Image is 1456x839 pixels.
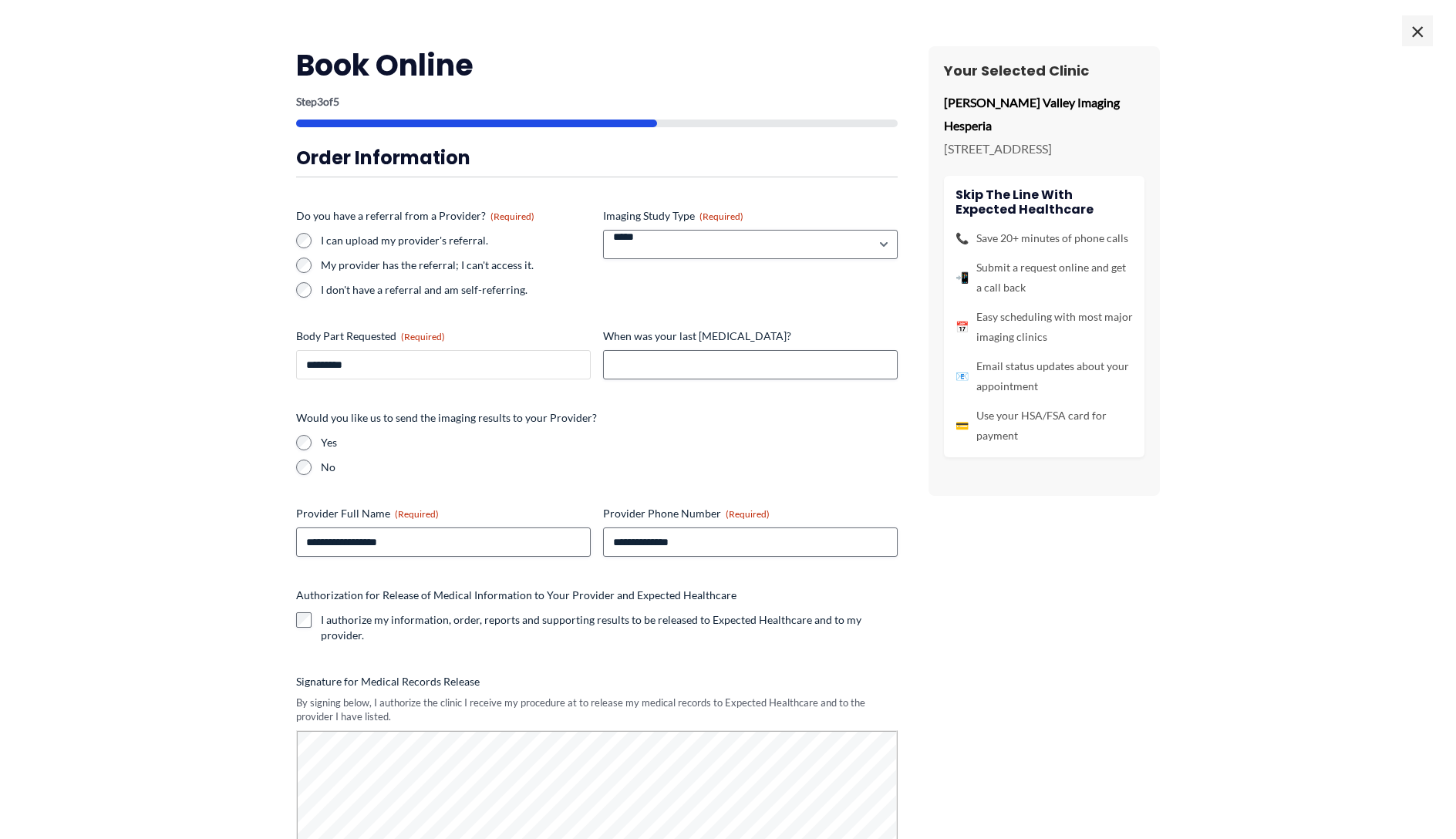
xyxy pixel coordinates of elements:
li: Email status updates about your appointment [956,356,1133,396]
span: (Required) [490,211,534,222]
label: My provider has the referral; I can't access it. [321,258,591,273]
label: Signature for Medical Records Release [296,674,898,689]
p: [PERSON_NAME] Valley Imaging Hesperia [944,91,1144,136]
span: 📅 [956,317,969,337]
span: (Required) [401,331,445,342]
span: 📲 [956,268,969,288]
legend: Authorization for Release of Medical Information to Your Provider and Expected Healthcare [296,588,736,603]
span: 💳 [956,416,969,436]
li: Easy scheduling with most major imaging clinics [956,307,1133,347]
legend: Would you like us to send the imaging results to your Provider? [296,410,597,426]
label: I don't have a referral and am self-referring. [321,282,591,298]
label: Provider Full Name [296,506,591,521]
li: Save 20+ minutes of phone calls [956,228,1133,248]
legend: Do you have a referral from a Provider? [296,208,534,224]
label: I authorize my information, order, reports and supporting results to be released to Expected Heal... [321,612,898,643]
span: 📧 [956,366,969,386]
h4: Skip the line with Expected Healthcare [956,187,1133,217]
label: Yes [321,435,898,450]
li: Use your HSA/FSA card for payment [956,406,1133,446]
h3: Order Information [296,146,898,170]
span: (Required) [726,508,770,520]
span: (Required) [395,508,439,520]
label: Provider Phone Number [603,506,898,521]
label: Body Part Requested [296,329,591,344]
p: [STREET_ADDRESS] [944,137,1144,160]
span: (Required) [699,211,743,222]
label: No [321,460,898,475]
h2: Book Online [296,46,898,84]
span: × [1402,15,1433,46]
label: When was your last [MEDICAL_DATA]? [603,329,898,344]
label: Imaging Study Type [603,208,898,224]
span: 5 [333,95,339,108]
div: By signing below, I authorize the clinic I receive my procedure at to release my medical records ... [296,696,898,724]
span: 📞 [956,228,969,248]
span: 3 [317,95,323,108]
li: Submit a request online and get a call back [956,258,1133,298]
label: I can upload my provider's referral. [321,233,591,248]
h3: Your Selected Clinic [944,62,1144,79]
p: Step of [296,96,898,107]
